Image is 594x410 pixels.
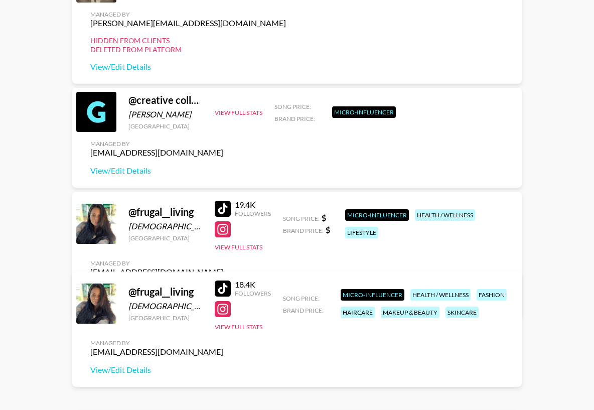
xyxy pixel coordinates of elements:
[341,289,404,301] div: Micro-Influencer
[283,215,320,222] span: Song Price:
[90,62,286,72] a: View/Edit Details
[332,106,396,118] div: Micro-Influencer
[128,234,203,242] div: [GEOGRAPHIC_DATA]
[90,347,223,357] div: [EMAIL_ADDRESS][DOMAIN_NAME]
[445,307,479,318] div: skincare
[274,103,311,110] span: Song Price:
[235,290,271,297] div: Followers
[345,227,378,238] div: lifestyle
[235,210,271,217] div: Followers
[415,209,475,221] div: health / wellness
[128,314,203,322] div: [GEOGRAPHIC_DATA]
[90,11,286,18] div: Managed By
[128,221,203,231] div: [DEMOGRAPHIC_DATA][PERSON_NAME]
[283,295,320,302] span: Song Price:
[283,227,324,234] span: Brand Price:
[341,307,375,318] div: haircare
[90,365,223,375] a: View/Edit Details
[128,301,203,311] div: [DEMOGRAPHIC_DATA][PERSON_NAME]
[410,289,471,301] div: health / wellness
[345,209,409,221] div: Micro-Influencer
[90,339,223,347] div: Managed By
[215,243,262,251] button: View Full Stats
[235,280,271,290] div: 18.4K
[90,45,286,54] div: Deleted from Platform
[90,140,223,148] div: Managed By
[128,94,203,106] div: @ creative collective agency
[235,200,271,210] div: 19.4K
[128,286,203,298] div: @ frugal__living
[477,289,507,301] div: fashion
[283,307,324,314] span: Brand Price:
[128,109,203,119] div: [PERSON_NAME]
[90,267,286,277] div: [EMAIL_ADDRESS][DOMAIN_NAME]
[90,166,223,176] a: View/Edit Details
[322,213,326,222] strong: $
[215,323,262,331] button: View Full Stats
[90,259,286,267] div: Managed By
[215,109,262,116] button: View Full Stats
[90,18,286,28] div: [PERSON_NAME][EMAIL_ADDRESS][DOMAIN_NAME]
[381,307,439,318] div: makeup & beauty
[326,225,330,234] strong: $
[90,148,223,158] div: [EMAIL_ADDRESS][DOMAIN_NAME]
[90,36,286,45] div: Hidden from Clients
[128,206,203,218] div: @ frugal__living
[128,122,203,130] div: [GEOGRAPHIC_DATA]
[274,115,315,122] span: Brand Price:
